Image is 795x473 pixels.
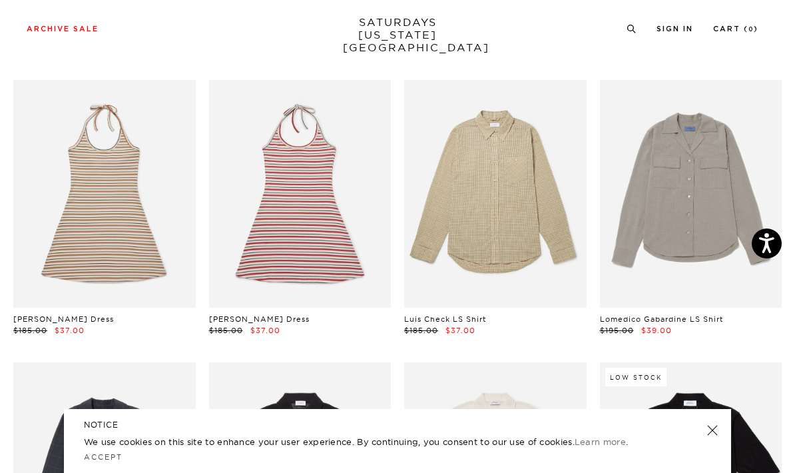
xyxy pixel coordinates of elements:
span: $185.00 [209,326,243,335]
span: $37.00 [55,326,85,335]
div: Low Stock [605,368,666,386]
a: Lomedico Gabardine LS Shirt [600,314,723,324]
a: [PERSON_NAME] Dress [13,314,114,324]
a: Cart (0) [713,25,758,33]
span: $185.00 [404,326,438,335]
span: $39.00 [641,326,672,335]
a: Learn more [575,436,626,447]
span: $185.00 [13,326,47,335]
a: SATURDAYS[US_STATE][GEOGRAPHIC_DATA] [343,16,453,54]
small: 0 [748,27,754,33]
h5: NOTICE [84,419,711,431]
span: $37.00 [445,326,475,335]
span: $37.00 [250,326,280,335]
a: Archive Sale [27,25,99,33]
p: We use cookies on this site to enhance your user experience. By continuing, you consent to our us... [84,435,664,448]
a: [PERSON_NAME] Dress [209,314,310,324]
span: $195.00 [600,326,634,335]
a: Accept [84,452,123,462]
a: Luis Check LS Shirt [404,314,486,324]
a: Sign In [657,25,693,33]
